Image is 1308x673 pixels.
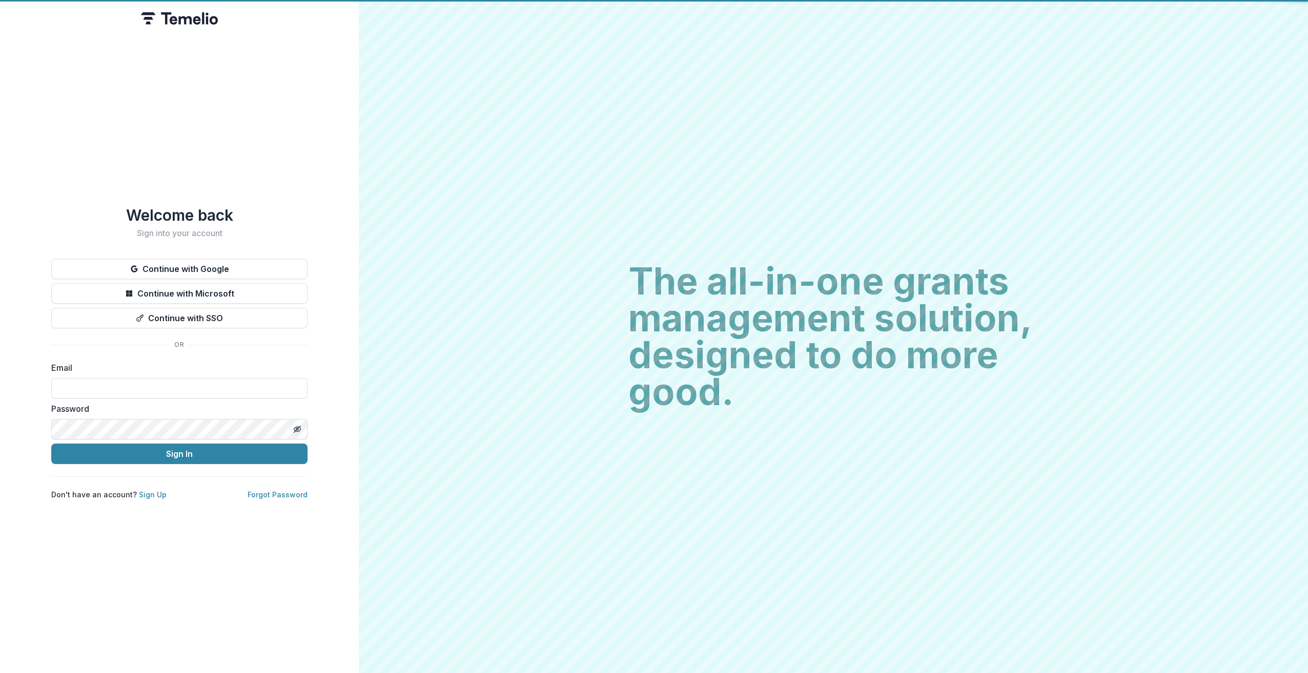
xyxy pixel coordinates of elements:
[248,490,308,499] a: Forgot Password
[51,283,308,304] button: Continue with Microsoft
[51,489,167,500] p: Don't have an account?
[51,444,308,464] button: Sign In
[141,12,218,25] img: Temelio
[51,308,308,328] button: Continue with SSO
[51,362,301,374] label: Email
[289,421,305,437] button: Toggle password visibility
[139,490,167,499] a: Sign Up
[51,259,308,279] button: Continue with Google
[51,206,308,224] h1: Welcome back
[51,403,301,415] label: Password
[51,228,308,238] h2: Sign into your account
